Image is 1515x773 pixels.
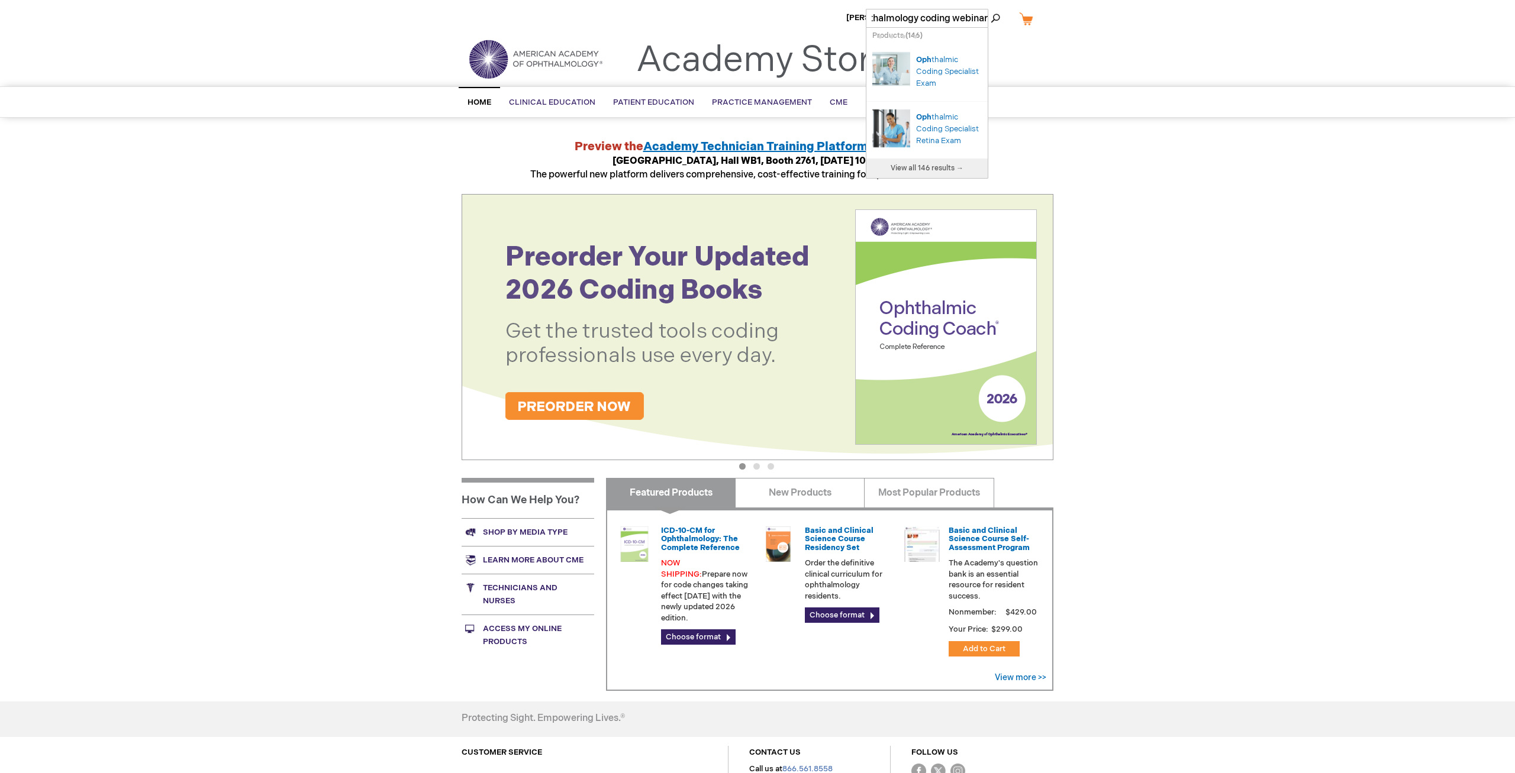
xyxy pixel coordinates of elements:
[712,98,812,107] span: Practice Management
[872,105,910,152] img: Ophthalmic Coding Specialist Retina Exam
[872,47,910,95] img: Ophthalmic Coding Specialist Exam
[864,478,994,507] a: Most Popular Products
[643,140,868,154] a: Academy Technician Training Platform
[462,518,594,546] a: Shop by media type
[916,112,931,122] span: Oph
[949,526,1030,552] a: Basic and Clinical Science Course Self-Assessment Program
[990,625,1024,634] span: $299.00
[955,6,1000,30] span: Search
[661,558,751,623] p: Prepare now for code changes taking effect [DATE] with the newly updated 2026 edition.
[866,44,988,159] ul: Search Autocomplete Result
[949,558,1039,601] p: The Academy's question bank is an essential resource for resident success.
[872,105,916,156] a: Ophthalmic Coding Specialist Retina Exam
[995,672,1046,683] a: View more >>
[805,526,873,552] a: Basic and Clinical Science Course Residency Set
[949,641,1020,656] button: Add to Cart
[530,156,985,180] span: The powerful new platform delivers comprehensive, cost-effective training for ophthalmic clinical...
[830,98,847,107] span: CME
[949,625,988,634] strong: Your Price:
[462,546,594,574] a: Learn more about CME
[872,31,904,40] span: Products
[749,748,801,757] a: CONTACT US
[661,526,740,552] a: ICD-10-CM for Ophthalmology: The Complete Reference
[904,526,940,562] img: bcscself_20.jpg
[462,713,625,724] h4: Protecting Sight. Empowering Lives.®
[753,463,760,470] button: 2 of 3
[1004,607,1039,617] span: $429.00
[872,47,916,98] a: Ophthalmic Coding Specialist Exam
[865,98,918,107] span: Membership
[805,607,879,623] a: Choose format
[911,748,958,757] a: FOLLOW US
[891,164,963,173] span: View all 146 results →
[846,13,912,22] a: [PERSON_NAME]
[462,748,542,757] a: CUSTOMER SERVICE
[575,140,941,154] strong: Preview the at AAO 2025
[963,644,1005,654] span: Add to Cart
[866,9,988,28] input: Name, # or keyword
[617,526,652,562] img: 0120008u_42.png
[805,558,895,601] p: Order the definitive clinical curriculum for ophthalmology residents.
[613,98,694,107] span: Patient Education
[613,156,902,167] strong: [GEOGRAPHIC_DATA], Hall WB1, Booth 2761, [DATE] 10:30 a.m.
[462,574,594,614] a: Technicians and nurses
[768,463,774,470] button: 3 of 3
[949,605,997,620] strong: Nonmember:
[462,614,594,655] a: Access My Online Products
[636,39,891,82] a: Academy Store
[760,526,796,562] img: 02850963u_47.png
[866,159,988,178] a: View all 146 results →
[735,478,865,507] a: New Products
[661,558,702,579] font: NOW SHIPPING:
[606,478,736,507] a: Featured Products
[916,112,979,145] a: Ophthalmic Coding Specialist Retina Exam
[739,463,746,470] button: 1 of 3
[468,98,491,107] span: Home
[661,629,736,645] a: Choose format
[509,98,595,107] span: Clinical Education
[462,478,594,518] h1: How Can We Help You?
[916,55,979,88] a: Ophthalmic Coding Specialist Exam
[916,55,931,64] span: Oph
